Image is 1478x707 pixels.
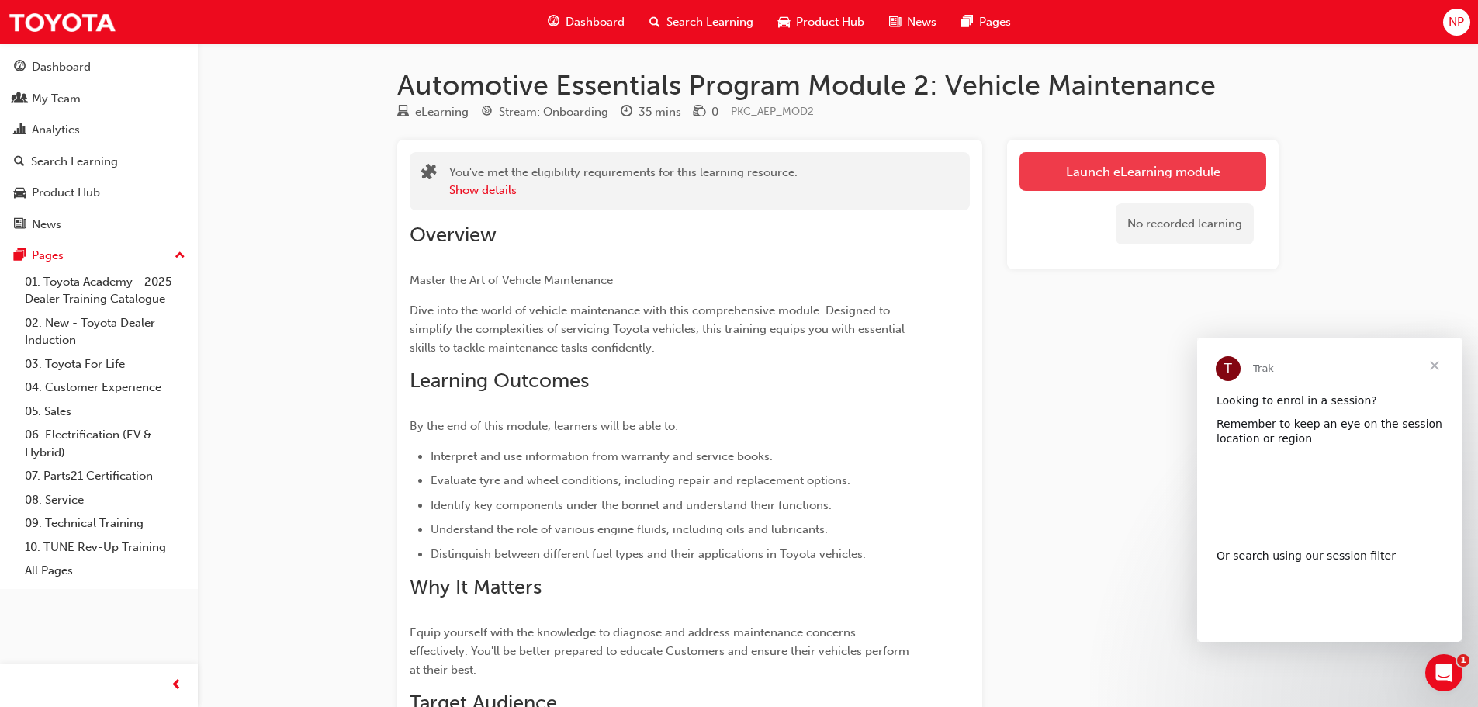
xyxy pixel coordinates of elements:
button: DashboardMy TeamAnalyticsSearch LearningProduct HubNews [6,50,192,241]
span: search-icon [649,12,660,32]
span: By the end of this module, learners will be able to: [410,419,678,433]
span: puzzle-icon [421,165,437,183]
button: Pages [6,241,192,270]
span: target-icon [481,106,493,120]
div: eLearning [415,103,469,121]
div: 0 [711,103,718,121]
span: Search Learning [666,13,753,31]
span: clock-icon [621,106,632,120]
a: 02. New - Toyota Dealer Induction [19,311,192,352]
button: Show details [449,182,517,199]
a: 07. Parts21 Certification [19,464,192,488]
span: 1 [1457,654,1469,667]
a: guage-iconDashboard [535,6,637,38]
span: prev-icon [171,676,182,695]
a: 04. Customer Experience [19,376,192,400]
div: My Team [32,90,81,108]
span: Dive into the world of vehicle maintenance with this comprehensive module. Designed to simplify t... [410,303,908,355]
span: car-icon [778,12,790,32]
span: Product Hub [796,13,864,31]
span: chart-icon [14,123,26,137]
a: 06. Electrification (EV & Hybrid) [19,423,192,464]
span: pages-icon [961,12,973,32]
span: Pages [979,13,1011,31]
span: car-icon [14,186,26,200]
span: Interpret and use information from warranty and service books. [431,449,773,463]
span: Master the Art of Vehicle Maintenance [410,273,613,287]
span: News [907,13,936,31]
span: guage-icon [548,12,559,32]
div: Product Hub [32,184,100,202]
a: News [6,210,192,239]
div: No recorded learning [1116,203,1254,244]
span: Identify key components under the bonnet and understand their functions. [431,498,832,512]
a: 10. TUNE Rev-Up Training [19,535,192,560]
div: Analytics [32,121,80,139]
span: up-icon [175,246,185,266]
div: Dashboard [32,58,91,76]
a: Search Learning [6,147,192,176]
a: news-iconNews [877,6,949,38]
a: My Team [6,85,192,113]
span: Distinguish between different fuel types and their applications in Toyota vehicles. [431,547,866,561]
span: news-icon [14,218,26,232]
span: Learning Outcomes [410,369,589,393]
a: 03. Toyota For Life [19,352,192,376]
div: Search Learning [31,153,118,171]
a: 08. Service [19,488,192,512]
iframe: Intercom live chat [1425,654,1462,691]
a: 01. Toyota Academy - 2025 Dealer Training Catalogue [19,270,192,311]
a: 09. Technical Training [19,511,192,535]
span: news-icon [889,12,901,32]
div: Stream: Onboarding [499,103,608,121]
div: Type [397,102,469,122]
a: 05. Sales [19,400,192,424]
span: people-icon [14,92,26,106]
span: guage-icon [14,61,26,75]
div: News [32,216,61,234]
div: You've met the eligibility requirements for this learning resource. [449,164,798,199]
div: Duration [621,102,681,122]
button: NP [1443,9,1470,36]
span: search-icon [14,155,25,169]
span: pages-icon [14,249,26,263]
span: Learning resource code [731,105,814,118]
span: Why It Matters [410,575,542,599]
a: Dashboard [6,53,192,81]
span: Evaluate tyre and wheel conditions, including repair and replacement options. [431,473,850,487]
span: Dashboard [566,13,625,31]
a: Launch eLearning module [1019,152,1266,191]
span: Equip yourself with the knowledge to diagnose and address maintenance concerns effectively. You'l... [410,626,912,677]
a: pages-iconPages [949,6,1023,38]
a: car-iconProduct Hub [766,6,877,38]
span: Understand the role of various engine fluids, including oils and lubricants. [431,522,828,536]
img: Trak [8,5,116,40]
span: Overview [410,223,497,247]
span: learningResourceType_ELEARNING-icon [397,106,409,120]
h1: Automotive Essentials Program Module 2: Vehicle Maintenance [397,68,1279,102]
span: money-icon [694,106,705,120]
div: Price [694,102,718,122]
div: 35 mins [639,103,681,121]
iframe: Intercom live chat message [1197,338,1462,642]
a: All Pages [19,559,192,583]
a: search-iconSearch Learning [637,6,766,38]
a: Analytics [6,116,192,144]
div: Stream [481,102,608,122]
span: NP [1449,13,1464,31]
div: Pages [32,247,64,265]
a: Product Hub [6,178,192,207]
